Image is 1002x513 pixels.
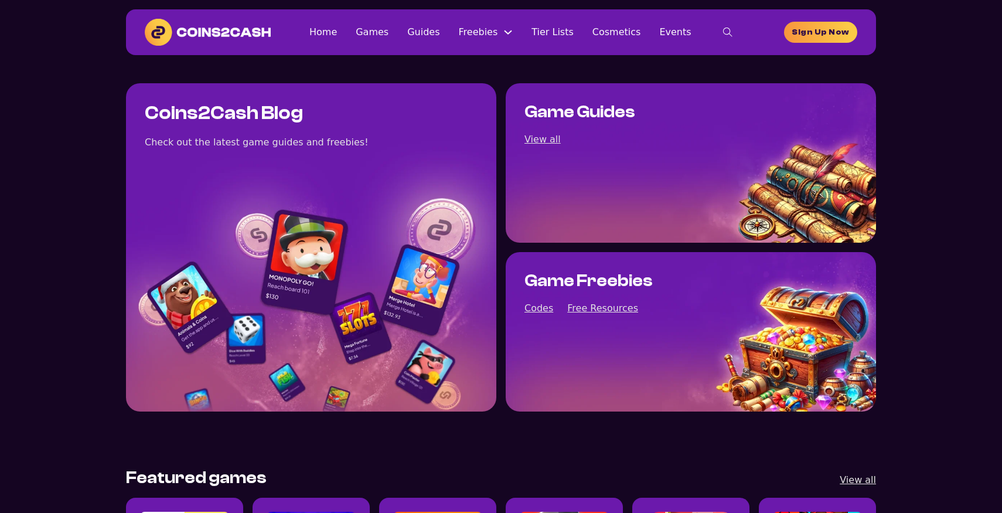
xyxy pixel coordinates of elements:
a: Cosmetics [592,24,641,40]
h2: Game Freebies [524,271,653,291]
a: Games [356,24,388,40]
a: Freebies [459,24,498,40]
a: Tier Lists [531,24,574,40]
img: Coins2Cash Logo [145,19,271,46]
a: homepage [784,22,857,43]
a: Events [659,24,691,40]
a: View all posts about free resources [567,300,638,316]
a: Guides [407,24,439,40]
div: Check out the latest game guides and freebies! [145,134,369,150]
h2: Featured games [126,468,267,488]
a: View all games [840,472,876,488]
h2: Game Guides [524,102,635,123]
a: View all game guides [524,131,561,147]
h1: Coins2Cash Blog [145,102,303,125]
a: View all game codes [524,300,553,316]
button: toggle search [710,21,745,44]
button: Freebies Sub menu [503,28,513,37]
a: Home [309,24,337,40]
